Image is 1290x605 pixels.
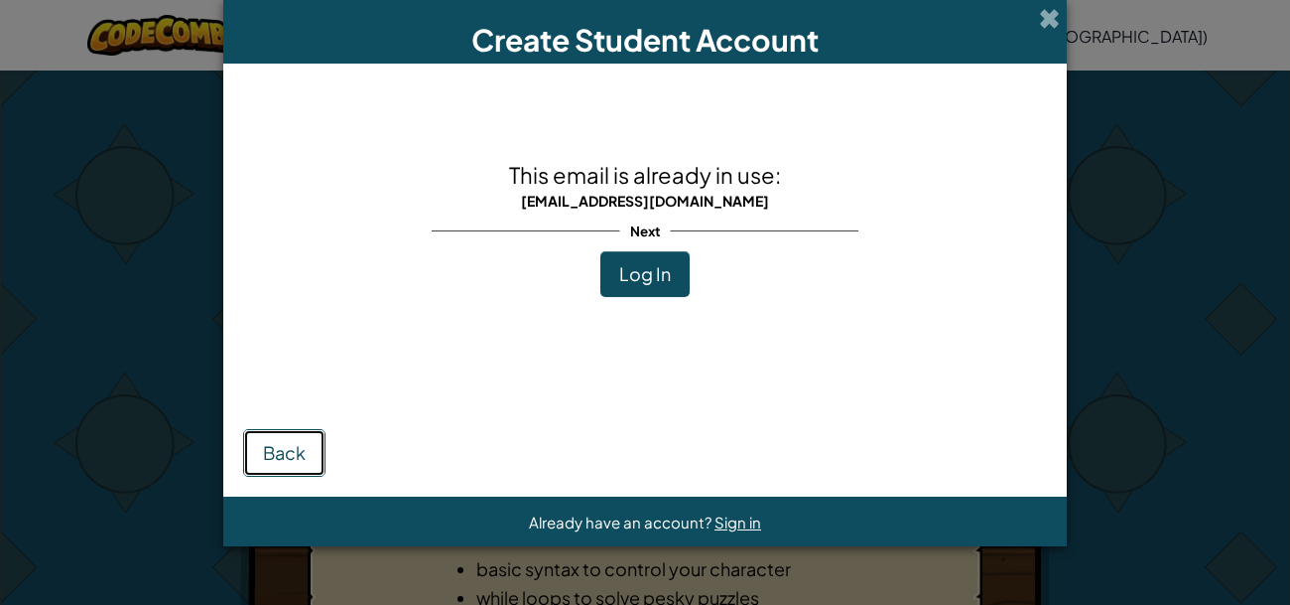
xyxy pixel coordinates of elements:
[263,441,306,464] span: Back
[471,21,819,59] span: Create Student Account
[529,513,714,531] span: Already have an account?
[243,429,325,477] button: Back
[714,513,761,531] a: Sign in
[619,262,671,285] span: Log In
[509,161,781,189] span: This email is already in use:
[521,192,769,210] span: [EMAIL_ADDRESS][DOMAIN_NAME]
[600,251,690,297] button: Log In
[620,217,671,245] span: Next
